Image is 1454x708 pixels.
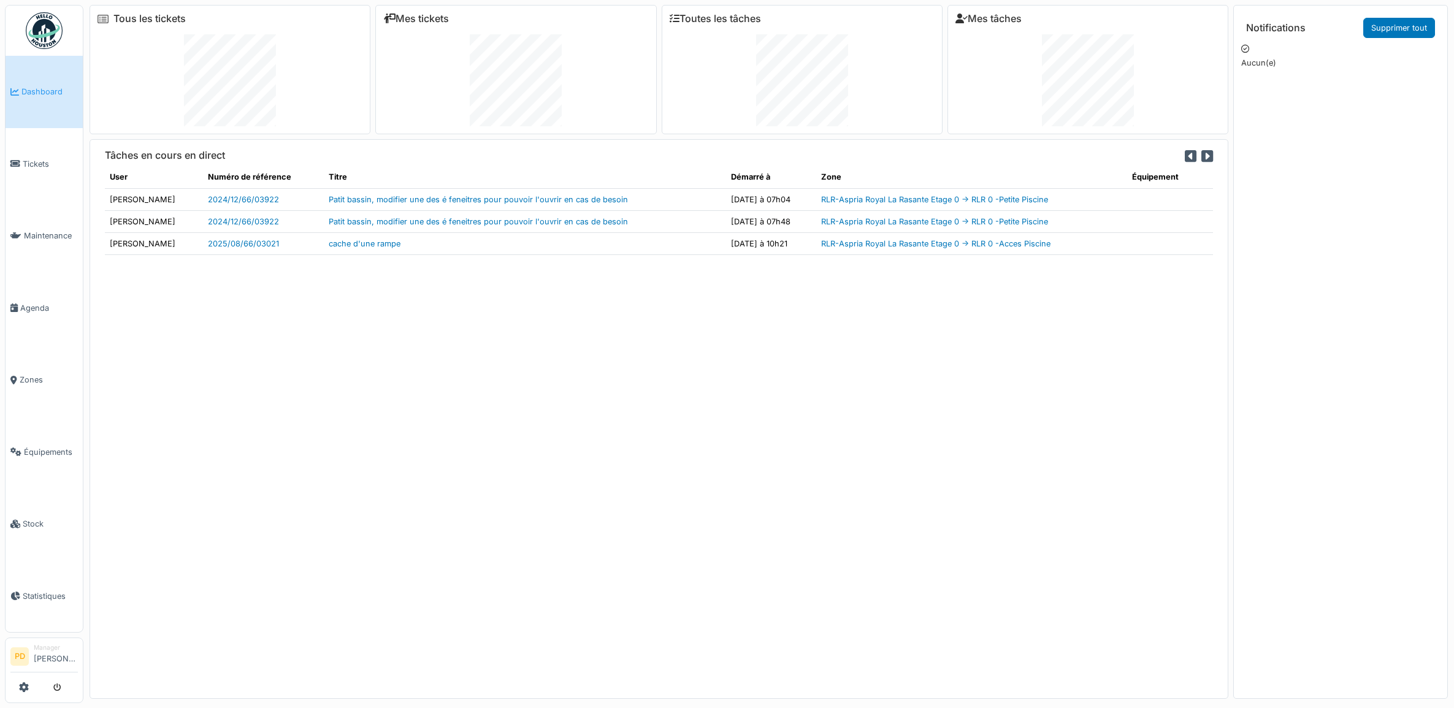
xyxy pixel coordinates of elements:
[23,518,78,530] span: Stock
[955,13,1022,25] a: Mes tâches
[24,446,78,458] span: Équipements
[329,195,628,204] a: Patit bassin, modifier une des é feneitres pour pouvoir l'ouvrir en cas de besoin
[10,647,29,666] li: PD
[383,13,449,25] a: Mes tickets
[6,56,83,128] a: Dashboard
[24,230,78,242] span: Maintenance
[6,344,83,416] a: Zones
[1127,166,1213,188] th: Équipement
[1241,57,1440,69] p: Aucun(e)
[105,188,203,210] td: [PERSON_NAME]
[20,302,78,314] span: Agenda
[105,150,225,161] h6: Tâches en cours en direct
[726,166,816,188] th: Démarré à
[6,272,83,344] a: Agenda
[10,643,78,672] a: PD Manager[PERSON_NAME]
[6,560,83,633] a: Statistiques
[726,188,816,210] td: [DATE] à 07h04
[203,166,324,188] th: Numéro de référence
[821,217,1048,226] a: RLR-Aspria Royal La Rasante Etage 0 -> RLR 0 -Petite Piscine
[329,239,400,248] a: cache d'une rampe
[6,416,83,489] a: Équipements
[821,239,1050,248] a: RLR-Aspria Royal La Rasante Etage 0 -> RLR 0 -Acces Piscine
[6,488,83,560] a: Stock
[670,13,761,25] a: Toutes les tâches
[1363,18,1435,38] a: Supprimer tout
[329,217,628,226] a: Patit bassin, modifier une des é feneitres pour pouvoir l'ouvrir en cas de besoin
[821,195,1048,204] a: RLR-Aspria Royal La Rasante Etage 0 -> RLR 0 -Petite Piscine
[6,128,83,200] a: Tickets
[324,166,725,188] th: Titre
[726,232,816,254] td: [DATE] à 10h21
[26,12,63,49] img: Badge_color-CXgf-gQk.svg
[23,590,78,602] span: Statistiques
[208,239,279,248] a: 2025/08/66/03021
[110,172,128,181] span: translation missing: fr.shared.user
[208,217,279,226] a: 2024/12/66/03922
[1246,22,1306,34] h6: Notifications
[34,643,78,669] li: [PERSON_NAME]
[113,13,186,25] a: Tous les tickets
[20,374,78,386] span: Zones
[726,210,816,232] td: [DATE] à 07h48
[208,195,279,204] a: 2024/12/66/03922
[23,158,78,170] span: Tickets
[105,232,203,254] td: [PERSON_NAME]
[105,210,203,232] td: [PERSON_NAME]
[21,86,78,97] span: Dashboard
[6,200,83,272] a: Maintenance
[816,166,1127,188] th: Zone
[34,643,78,652] div: Manager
